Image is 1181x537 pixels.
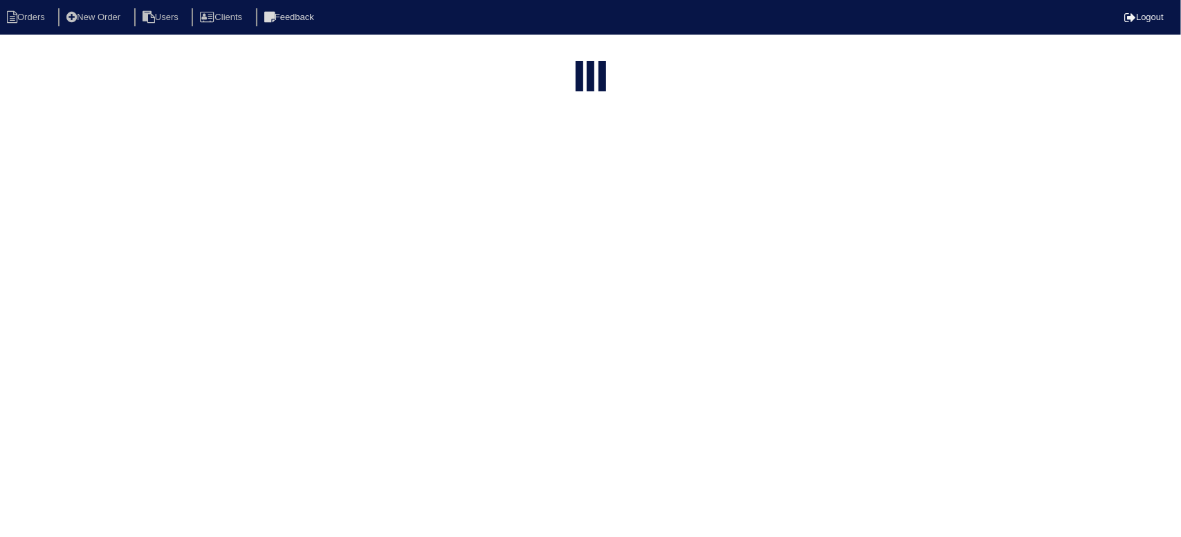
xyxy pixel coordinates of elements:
[256,8,325,27] li: Feedback
[1124,12,1164,22] a: Logout
[134,12,190,22] a: Users
[192,8,253,27] li: Clients
[587,61,594,99] div: loading...
[58,8,131,27] li: New Order
[134,8,190,27] li: Users
[192,12,253,22] a: Clients
[58,12,131,22] a: New Order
